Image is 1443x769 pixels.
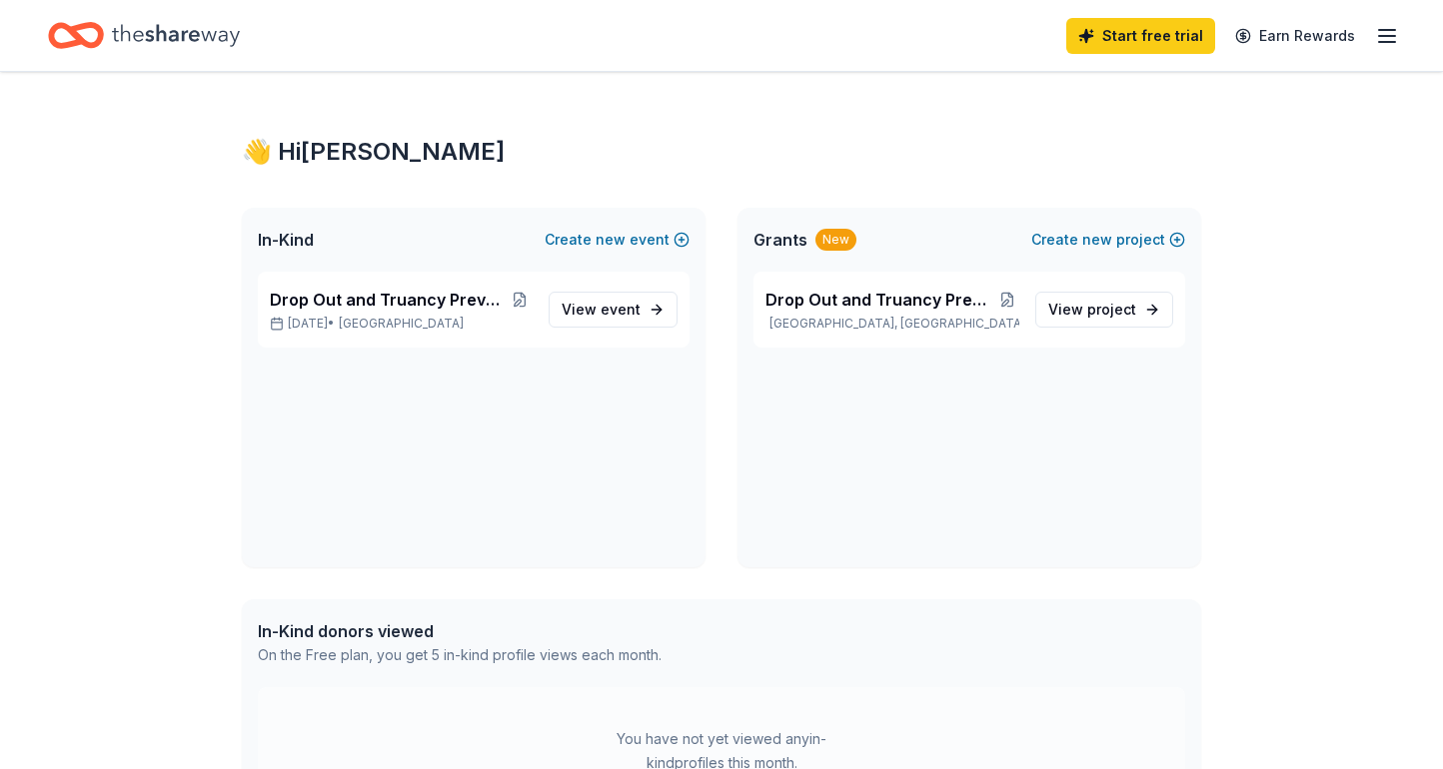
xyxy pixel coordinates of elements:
span: Drop Out and Truancy Prevention Programming [765,288,995,312]
span: new [596,228,626,252]
a: Earn Rewards [1223,18,1367,54]
button: Createnewproject [1031,228,1185,252]
button: Createnewevent [545,228,690,252]
span: event [601,301,641,318]
span: In-Kind [258,228,314,252]
span: Grants [753,228,807,252]
div: New [815,229,856,251]
span: new [1082,228,1112,252]
a: Start free trial [1066,18,1215,54]
div: 👋 Hi [PERSON_NAME] [242,136,1201,168]
a: View event [549,292,678,328]
div: In-Kind donors viewed [258,619,662,643]
div: On the Free plan, you get 5 in-kind profile views each month. [258,643,662,667]
span: View [562,298,641,322]
a: Home [48,12,240,59]
span: View [1048,298,1136,322]
p: [GEOGRAPHIC_DATA], [GEOGRAPHIC_DATA] [765,316,1019,332]
p: [DATE] • [270,316,533,332]
span: [GEOGRAPHIC_DATA] [339,316,464,332]
span: Drop Out and Truancy Prevention Programming [270,288,508,312]
span: project [1087,301,1136,318]
a: View project [1035,292,1173,328]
